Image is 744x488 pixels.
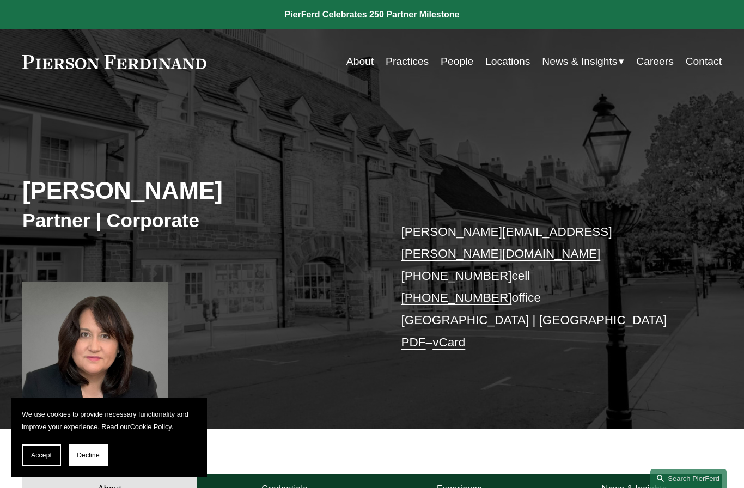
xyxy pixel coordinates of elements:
span: Decline [77,452,100,459]
a: Careers [636,51,674,72]
a: [PHONE_NUMBER] [401,269,511,283]
span: News & Insights [542,52,617,71]
p: We use cookies to provide necessary functionality and improve your experience. Read our . [22,408,196,434]
a: [PHONE_NUMBER] [401,291,511,304]
a: vCard [432,335,465,349]
a: Practices [386,51,429,72]
h3: Partner | Corporate [22,209,372,233]
a: About [346,51,374,72]
span: Accept [31,452,52,459]
h2: [PERSON_NAME] [22,176,372,205]
a: Search this site [650,469,727,488]
a: People [441,51,473,72]
button: Decline [69,444,108,466]
a: Cookie Policy [130,423,172,431]
section: Cookie banner [11,398,207,477]
a: PDF [401,335,425,349]
a: [PERSON_NAME][EMAIL_ADDRESS][PERSON_NAME][DOMAIN_NAME] [401,225,612,261]
button: Accept [22,444,61,466]
p: cell office [GEOGRAPHIC_DATA] | [GEOGRAPHIC_DATA] – [401,221,692,354]
a: folder dropdown [542,51,624,72]
a: Contact [686,51,722,72]
a: Locations [485,51,530,72]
